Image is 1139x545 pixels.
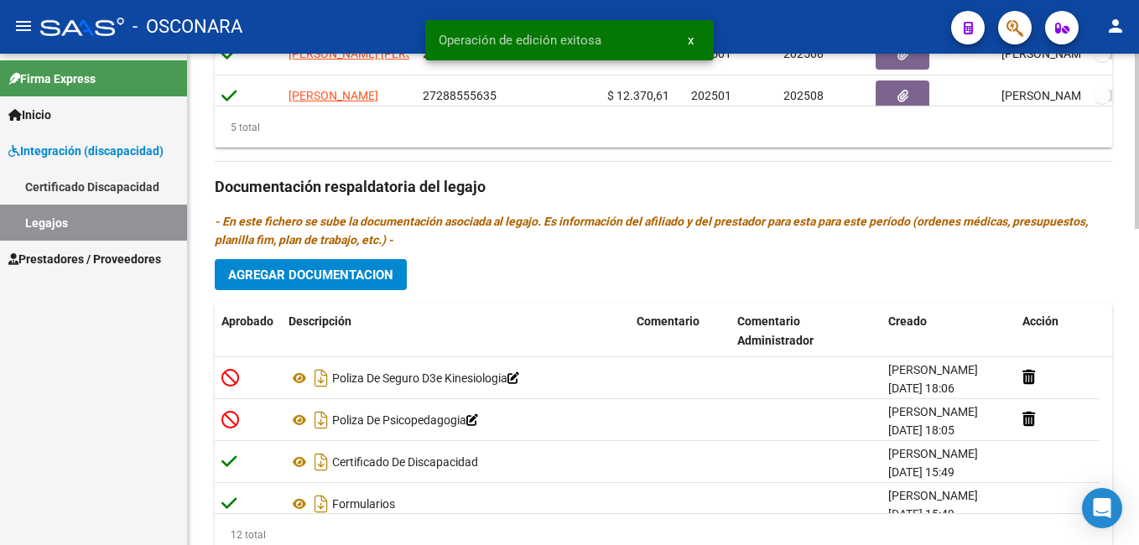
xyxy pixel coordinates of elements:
[783,47,824,60] span: 202508
[783,89,824,102] span: 202508
[888,465,954,479] span: [DATE] 15:49
[630,304,731,359] datatable-header-cell: Comentario
[310,407,332,433] i: Descargar documento
[289,314,351,328] span: Descripción
[13,16,34,36] mat-icon: menu
[8,70,96,88] span: Firma Express
[888,489,978,502] span: [PERSON_NAME]
[8,106,51,124] span: Inicio
[8,250,161,268] span: Prestadores / Proveedores
[888,381,954,395] span: [DATE] 18:06
[674,25,707,55] button: x
[215,118,260,137] div: 5 total
[289,47,471,60] span: [PERSON_NAME] [PERSON_NAME]
[1082,488,1122,528] div: Open Intercom Messenger
[688,33,694,48] span: x
[888,363,978,376] span: [PERSON_NAME]
[1105,16,1126,36] mat-icon: person
[1001,47,1133,60] span: [PERSON_NAME] [DATE]
[310,365,332,392] i: Descargar documento
[607,89,669,102] span: $ 12.370,61
[310,449,332,475] i: Descargar documento
[737,314,814,347] span: Comentario Administrador
[215,215,1088,247] i: - En este fichero se sube la documentación asociada al legajo. Es información del afiliado y del ...
[289,365,623,392] div: Poliza De Seguro D3e Kinesiologia
[215,304,282,359] datatable-header-cell: Aprobado
[1001,89,1133,102] span: [PERSON_NAME] [DATE]
[882,304,1016,359] datatable-header-cell: Creado
[133,8,242,45] span: - OSCONARA
[1022,314,1058,328] span: Acción
[888,314,927,328] span: Creado
[888,405,978,418] span: [PERSON_NAME]
[691,89,731,102] span: 202501
[289,490,623,517] div: Formularios
[289,89,378,102] span: [PERSON_NAME]
[215,526,266,544] div: 12 total
[289,407,623,433] div: Poliza De Psicopedagogia
[289,449,623,475] div: Certificado De Discapacidad
[1016,304,1100,359] datatable-header-cell: Acción
[215,259,407,290] button: Agregar Documentacion
[439,32,601,49] span: Operación de edición exitosa
[310,490,332,517] i: Descargar documento
[731,304,882,359] datatable-header-cell: Comentario Administrador
[888,507,954,521] span: [DATE] 15:49
[228,267,393,283] span: Agregar Documentacion
[423,89,497,102] span: 27288555635
[888,447,978,460] span: [PERSON_NAME]
[888,423,954,437] span: [DATE] 18:05
[282,304,630,359] datatable-header-cell: Descripción
[8,142,164,160] span: Integración (discapacidad)
[221,314,273,328] span: Aprobado
[637,314,700,328] span: Comentario
[215,175,1112,199] h3: Documentación respaldatoria del legajo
